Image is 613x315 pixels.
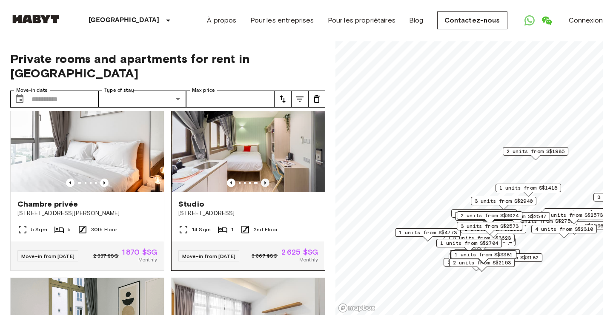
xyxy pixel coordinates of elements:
span: Monthly [138,256,157,264]
span: Chambre privée [17,199,78,209]
span: 3 units from S$2940 [475,197,533,205]
div: Map marker [531,225,597,238]
div: Map marker [503,147,568,160]
a: Previous imagePrevious imageStudio[STREET_ADDRESS]14 Sqm12nd FloorMove-in from [DATE]3 367 $SG2 6... [171,90,325,271]
div: Map marker [541,211,607,224]
div: Map marker [451,250,516,264]
div: Map marker [450,238,516,251]
div: Map marker [461,225,526,238]
div: Map marker [454,249,520,262]
a: Pour les propriétaires [328,15,395,26]
span: 1 units from S$2573 [545,211,603,219]
span: 3 units from S$1985 [455,210,513,217]
span: 14 Sqm [192,226,211,233]
img: Marketing picture of unit SG-01-111-006-001 [172,90,326,192]
button: Choose date [11,91,28,108]
a: À propos [207,15,236,26]
div: Map marker [496,184,561,197]
button: tune [291,91,308,108]
button: Previous image [100,179,109,187]
span: Move-in from [DATE] [21,253,74,259]
span: 2 units from S$1985 [507,148,564,155]
span: Private rooms and apartments for rent in [GEOGRAPHIC_DATA] [10,51,325,80]
img: Habyt [10,15,61,23]
span: 3 units from S$1480 [547,209,605,216]
a: Open WeChat [538,12,555,29]
a: Open WhatsApp [521,12,538,29]
a: Blog [409,15,424,26]
span: 2 625 $SG [281,248,318,256]
div: Map marker [444,258,509,271]
span: 1 units from S$3381 [455,251,513,258]
span: 1 units from S$2704 [440,239,498,247]
div: Map marker [450,251,516,264]
span: Monthly [299,256,318,264]
div: Map marker [471,197,536,210]
button: Previous image [66,179,74,187]
a: Mapbox logo [338,303,375,313]
span: 5 units from S$1680 [447,258,505,266]
label: Move-in date [16,87,48,94]
a: Pour les entreprises [250,15,314,26]
span: 4 units from S$2310 [535,225,593,233]
span: 3 units from S$2573 [461,222,518,230]
div: Map marker [451,209,517,222]
button: tune [274,91,291,108]
div: Map marker [449,258,515,272]
span: 3 367 $SG [252,252,278,260]
span: 3 units from S$3623 [453,234,511,242]
a: Connexion [569,15,603,26]
span: 5 units from S$1838 [458,250,516,257]
span: [STREET_ADDRESS][PERSON_NAME] [17,209,157,218]
span: 5 [68,226,71,233]
div: Map marker [449,253,514,267]
div: Map marker [477,253,542,267]
div: Map marker [484,212,550,225]
img: Marketing picture of unit SG-01-113-001-05 [11,90,164,192]
span: 2 units from S$3024 [461,212,518,219]
span: 30th Floor [91,226,117,233]
span: 2 337 $SG [93,252,118,260]
span: 1 [231,226,233,233]
div: Map marker [449,234,515,247]
span: 1 units from S$4773 [399,229,457,236]
div: Map marker [395,228,461,241]
div: Map marker [436,239,502,252]
button: Previous image [261,179,269,187]
div: Map marker [455,212,524,225]
span: 1 870 $SG [122,248,157,256]
div: Map marker [457,211,522,224]
span: 1 units from S$1418 [499,184,557,192]
div: Map marker [544,208,609,221]
span: [STREET_ADDRESS] [178,209,318,218]
button: Previous image [227,179,235,187]
p: [GEOGRAPHIC_DATA] [89,15,160,26]
span: Move-in from [DATE] [182,253,235,259]
label: Type of stay [104,87,134,94]
span: 1 units from S$3182 [481,254,539,261]
div: Map marker [457,222,522,235]
span: Studio [178,199,204,209]
label: Max price [192,87,215,94]
span: 1 units from S$2547 [488,213,546,220]
div: Map marker [450,250,516,264]
a: Contactez-nous [437,11,507,29]
button: tune [308,91,325,108]
a: Marketing picture of unit SG-01-113-001-05Previous imagePrevious imageChambre privée[STREET_ADDRE... [10,90,164,271]
span: 2nd Floor [254,226,278,233]
span: 5 Sqm [31,226,47,233]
